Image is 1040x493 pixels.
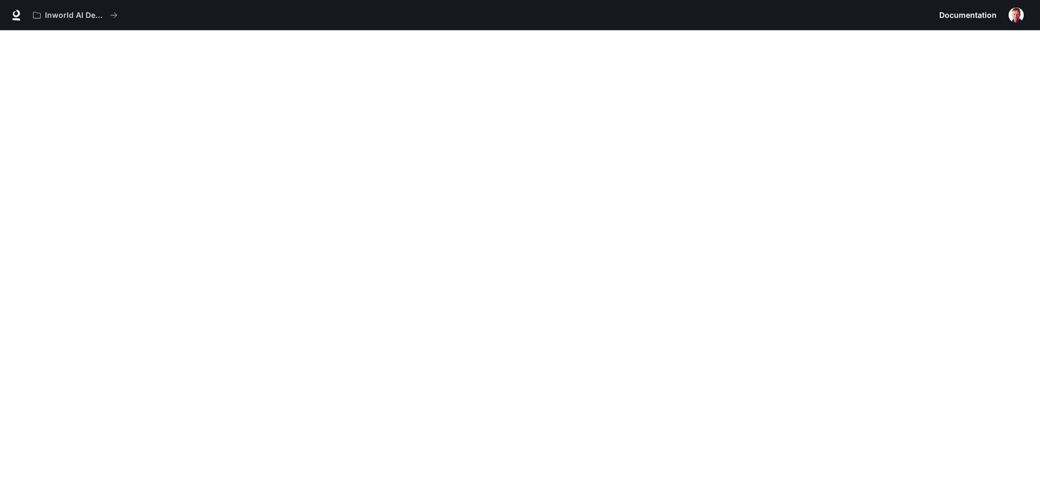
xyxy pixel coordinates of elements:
p: Inworld AI Demos [45,11,106,20]
button: User avatar [1005,4,1027,26]
img: User avatar [1009,8,1024,23]
button: All workspaces [28,4,122,26]
span: Documentation [939,9,997,22]
a: Documentation [935,4,1001,26]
